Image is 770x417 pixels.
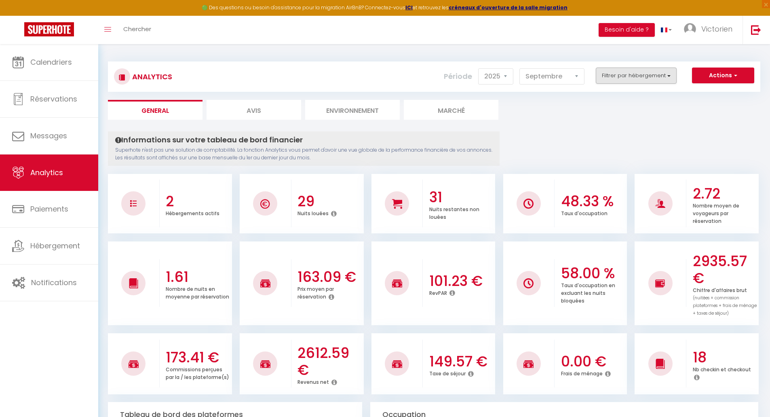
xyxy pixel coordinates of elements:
[678,16,743,44] a: ... Victorien
[429,189,494,206] h3: 31
[130,68,172,86] h3: Analytics
[108,100,203,120] li: General
[166,193,230,210] h3: 2
[444,68,472,85] label: Période
[166,269,230,286] h3: 1.61
[207,100,301,120] li: Avis
[429,288,447,296] p: RevPAR
[404,100,498,120] li: Marché
[166,349,230,366] h3: 173.41 €
[692,68,754,84] button: Actions
[561,353,625,370] h3: 0.00 €
[655,278,665,288] img: NO IMAGE
[297,377,329,385] p: Revenus net
[305,100,400,120] li: Environnement
[297,193,362,210] h3: 29
[30,167,63,178] span: Analytics
[701,24,732,34] span: Victorien
[297,284,334,300] p: Prix moyen par réservation
[429,353,494,370] h3: 149.57 €
[693,253,757,287] h3: 2935.57 €
[693,364,751,373] p: Nb checkin et checkout
[561,368,603,377] p: Frais de ménage
[117,16,157,44] a: Chercher
[693,201,739,224] p: Nombre moyen de voyageurs par réservation
[30,131,67,141] span: Messages
[115,146,492,162] p: Superhote n'est pas une solution de comptabilité. La fonction Analytics vous permet d'avoir une v...
[693,349,757,366] h3: 18
[30,204,68,214] span: Paiements
[30,57,72,67] span: Calendriers
[30,94,77,104] span: Réservations
[115,135,492,144] h4: Informations sur votre tableau de bord financier
[561,265,625,282] h3: 58.00 %
[523,278,534,288] img: NO IMAGE
[599,23,655,37] button: Besoin d'aide ?
[449,4,567,11] a: créneaux d'ouverture de la salle migration
[684,23,696,35] img: ...
[429,273,494,290] h3: 101.23 €
[297,269,362,286] h3: 163.09 €
[297,208,329,217] p: Nuits louées
[30,241,80,251] span: Hébergement
[6,3,31,28] button: Ouvrir le widget de chat LiveChat
[693,185,757,202] h3: 2.72
[31,277,77,288] span: Notifications
[751,25,761,35] img: logout
[561,208,608,217] p: Taux d'occupation
[405,4,413,11] a: ICI
[561,280,615,304] p: Taux d'occupation en excluant les nuits bloquées
[596,68,677,84] button: Filtrer par hébergement
[693,295,757,316] span: (nuitées + commission plateformes + frais de ménage + taxes de séjour)
[166,364,229,381] p: Commissions perçues par la / les plateforme(s)
[561,193,625,210] h3: 48.33 %
[166,284,229,300] p: Nombre de nuits en moyenne par réservation
[166,208,219,217] p: Hébergements actifs
[130,200,137,207] img: NO IMAGE
[429,368,466,377] p: Taxe de séjour
[429,204,479,220] p: Nuits restantes non louées
[24,22,74,36] img: Super Booking
[123,25,151,33] span: Chercher
[297,345,362,379] h3: 2612.59 €
[693,285,757,317] p: Chiffre d'affaires brut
